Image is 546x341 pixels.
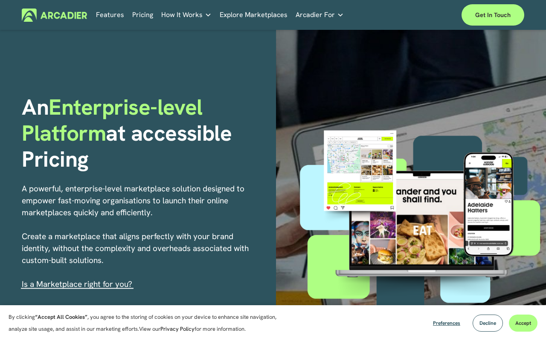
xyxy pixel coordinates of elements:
a: Privacy Policy [160,325,195,332]
strong: “Accept All Cookies” [35,313,87,321]
p: A powerful, enterprise-level marketplace solution designed to empower fast-moving organisations t... [22,183,249,290]
span: Preferences [433,320,460,327]
img: Arcadier [22,9,87,22]
a: s a Marketplace right for you? [24,279,132,289]
span: I [22,279,132,289]
span: Decline [479,320,496,327]
a: Pricing [132,9,153,22]
p: By clicking , you agree to the storing of cookies on your device to enhance site navigation, anal... [9,311,286,335]
button: Decline [473,315,503,332]
span: Enterprise-level Platform [22,93,208,147]
a: folder dropdown [161,9,212,22]
h1: An at accessible Pricing [22,95,270,172]
span: Arcadier For [296,9,335,21]
a: Features [96,9,124,22]
a: Get in touch [462,4,524,26]
iframe: Chat Widget [503,300,546,341]
button: Preferences [427,315,467,332]
span: How It Works [161,9,203,21]
a: folder dropdown [296,9,344,22]
a: Explore Marketplaces [220,9,288,22]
